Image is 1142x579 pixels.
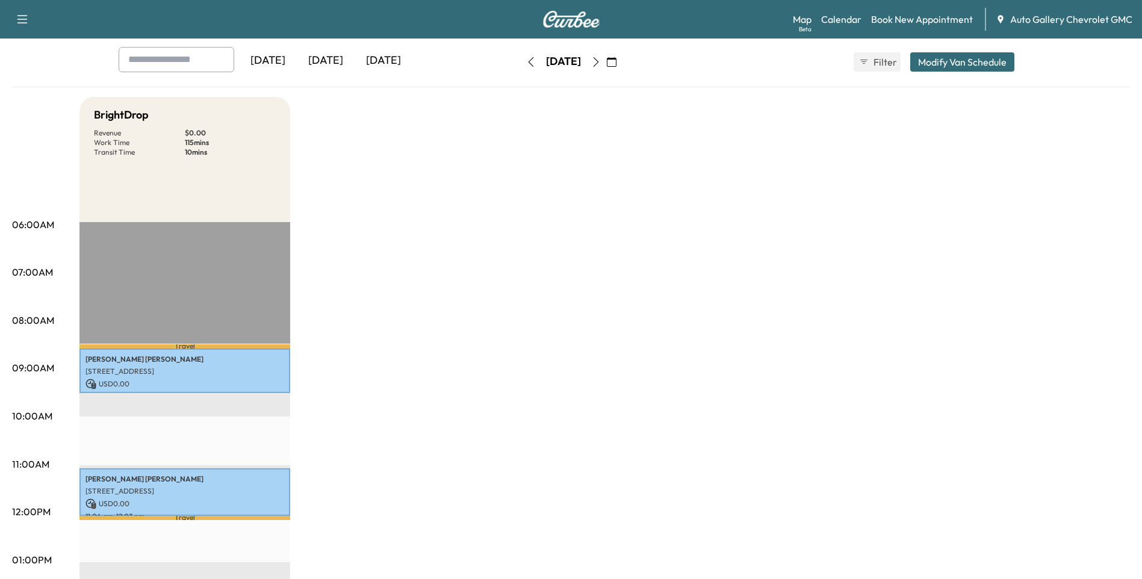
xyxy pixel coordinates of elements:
[85,498,284,509] p: USD 0.00
[79,516,290,520] p: Travel
[1010,12,1132,26] span: Auto Gallery Chevrolet GMC
[185,128,276,138] p: $ 0.00
[85,355,284,364] p: [PERSON_NAME] [PERSON_NAME]
[854,52,901,72] button: Filter
[79,344,290,348] p: Travel
[85,512,284,521] p: 11:04 am - 12:03 pm
[799,25,812,34] div: Beta
[793,12,812,26] a: MapBeta
[12,409,52,423] p: 10:00AM
[185,147,276,157] p: 10 mins
[12,361,54,375] p: 09:00AM
[85,367,284,376] p: [STREET_ADDRESS]
[12,457,49,471] p: 11:00AM
[85,392,284,401] p: 8:36 am - 9:31 am
[239,47,297,75] div: [DATE]
[355,47,412,75] div: [DATE]
[12,217,54,232] p: 06:00AM
[546,54,581,69] div: [DATE]
[297,47,355,75] div: [DATE]
[85,474,284,484] p: [PERSON_NAME] [PERSON_NAME]
[185,138,276,147] p: 115 mins
[85,379,284,389] p: USD 0.00
[94,147,185,157] p: Transit Time
[94,107,149,123] h5: BrightDrop
[94,138,185,147] p: Work Time
[94,128,185,138] p: Revenue
[542,11,600,28] img: Curbee Logo
[12,553,52,567] p: 01:00PM
[85,486,284,496] p: [STREET_ADDRESS]
[12,313,54,327] p: 08:00AM
[12,504,51,519] p: 12:00PM
[821,12,861,26] a: Calendar
[910,52,1014,72] button: Modify Van Schedule
[874,55,895,69] span: Filter
[871,12,973,26] a: Book New Appointment
[12,265,53,279] p: 07:00AM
